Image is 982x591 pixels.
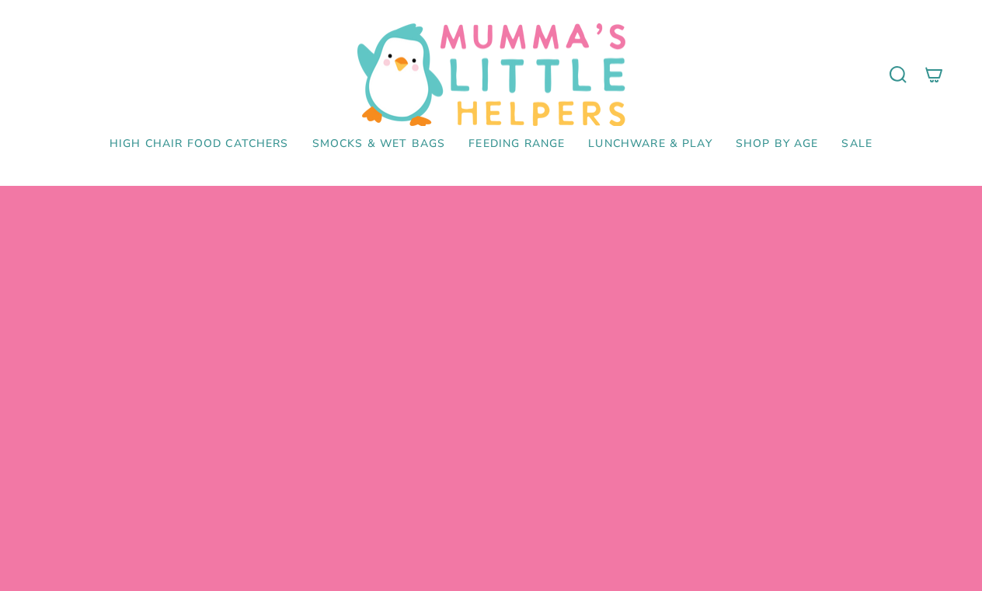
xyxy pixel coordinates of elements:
span: Lunchware & Play [588,138,712,151]
span: Shop by Age [736,138,819,151]
span: Smocks & Wet Bags [312,138,446,151]
a: Feeding Range [457,126,576,163]
a: High Chair Food Catchers [98,126,301,163]
a: SALE [830,126,884,163]
img: Mumma’s Little Helpers [357,23,625,126]
span: High Chair Food Catchers [110,138,289,151]
a: Lunchware & Play [576,126,723,163]
span: SALE [841,138,872,151]
a: Shop by Age [724,126,831,163]
a: Smocks & Wet Bags [301,126,458,163]
span: Feeding Range [468,138,565,151]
